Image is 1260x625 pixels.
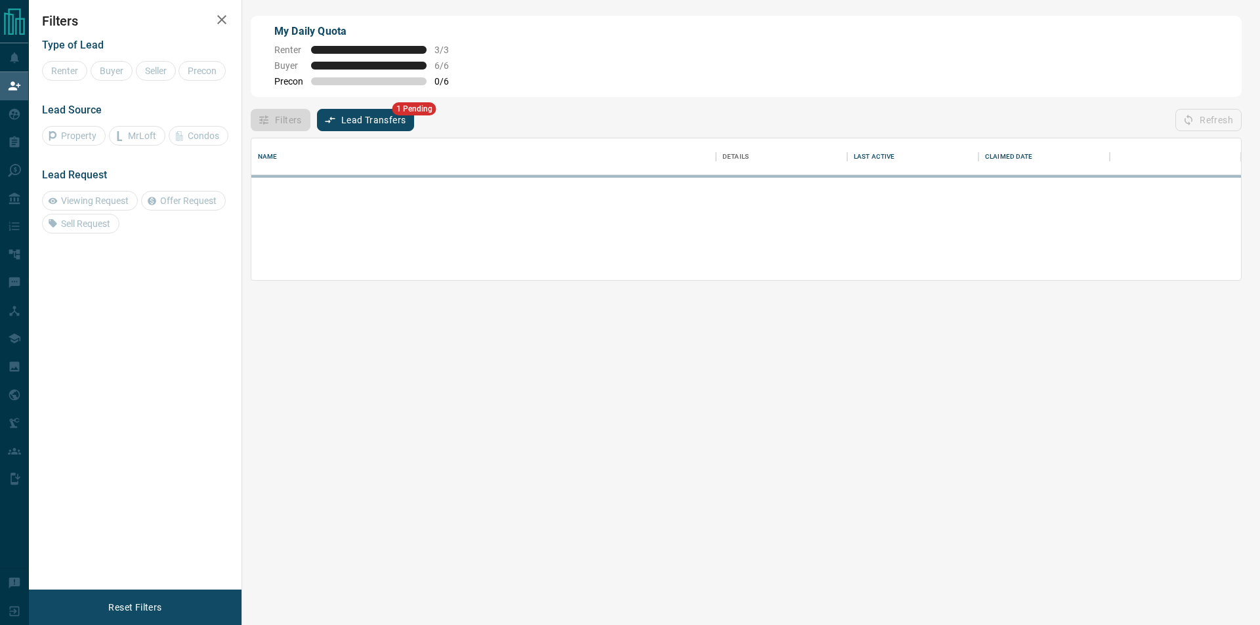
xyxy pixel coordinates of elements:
[42,13,228,29] h2: Filters
[100,596,170,618] button: Reset Filters
[258,138,278,175] div: Name
[723,138,749,175] div: Details
[42,104,102,116] span: Lead Source
[274,24,463,39] p: My Daily Quota
[42,39,104,51] span: Type of Lead
[716,138,847,175] div: Details
[978,138,1110,175] div: Claimed Date
[854,138,894,175] div: Last Active
[847,138,978,175] div: Last Active
[274,76,303,87] span: Precon
[434,45,463,55] span: 3 / 3
[985,138,1033,175] div: Claimed Date
[274,60,303,71] span: Buyer
[42,169,107,181] span: Lead Request
[434,76,463,87] span: 0 / 6
[434,60,463,71] span: 6 / 6
[251,138,716,175] div: Name
[274,45,303,55] span: Renter
[317,109,415,131] button: Lead Transfers
[392,102,436,115] span: 1 Pending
